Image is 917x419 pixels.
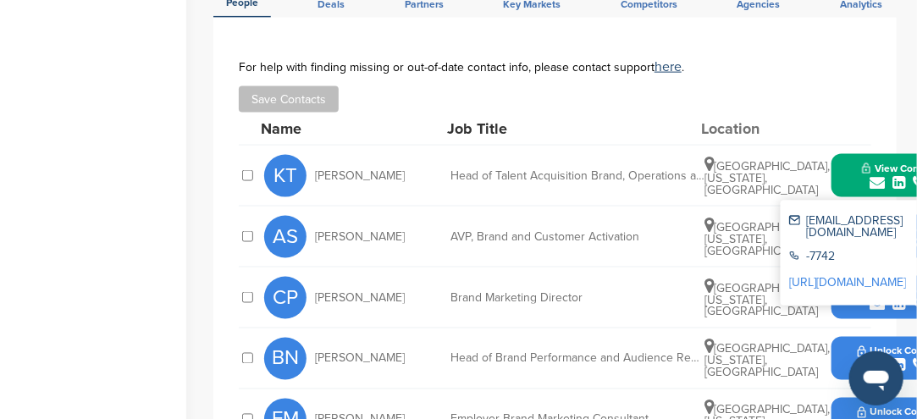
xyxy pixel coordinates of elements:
[450,292,704,304] div: Brand Marketing Director
[261,121,447,136] div: Name
[450,170,704,182] div: Head of Talent Acquisition Brand, Operations and Onboarding
[447,121,701,136] div: Job Title
[315,292,405,304] span: [PERSON_NAME]
[701,121,828,136] div: Location
[450,231,704,243] div: AVP, Brand and Customer Activation
[264,155,307,197] span: KT
[264,216,307,258] span: AS
[239,60,871,74] div: For help with finding missing or out-of-date contact info, please contact support .
[704,220,830,258] span: [GEOGRAPHIC_DATA], [US_STATE], [GEOGRAPHIC_DATA]
[450,353,704,365] div: Head of Brand Performance and Audience Research
[315,353,405,365] span: [PERSON_NAME]
[264,277,307,319] span: CP
[264,338,307,380] span: BN
[789,275,906,289] a: [URL][DOMAIN_NAME]
[315,170,405,182] span: [PERSON_NAME]
[315,231,405,243] span: [PERSON_NAME]
[239,86,339,113] button: Save Contacts
[704,159,830,197] span: [GEOGRAPHIC_DATA], [US_STATE], [GEOGRAPHIC_DATA]
[655,58,682,75] a: here
[849,351,903,405] iframe: Button to launch messaging window
[704,281,830,319] span: [GEOGRAPHIC_DATA], [US_STATE], [GEOGRAPHIC_DATA]
[704,342,830,380] span: [GEOGRAPHIC_DATA], [US_STATE], [GEOGRAPHIC_DATA]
